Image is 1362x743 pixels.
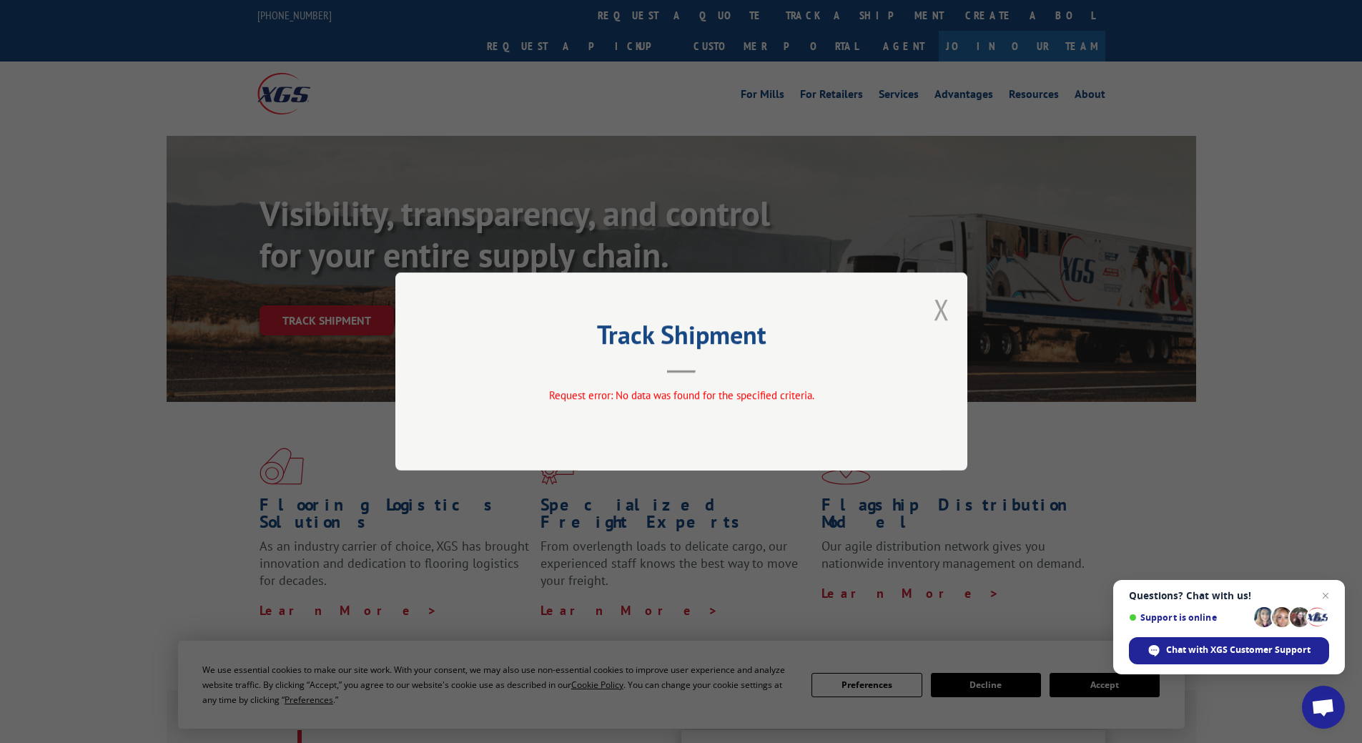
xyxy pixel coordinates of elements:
button: Close modal [934,290,949,328]
span: Support is online [1129,612,1249,623]
span: Close chat [1317,587,1334,604]
h2: Track Shipment [467,325,896,352]
span: Chat with XGS Customer Support [1166,644,1311,656]
div: Open chat [1302,686,1345,729]
span: Questions? Chat with us! [1129,590,1329,601]
span: Request error: No data was found for the specified criteria. [548,388,814,402]
div: Chat with XGS Customer Support [1129,637,1329,664]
